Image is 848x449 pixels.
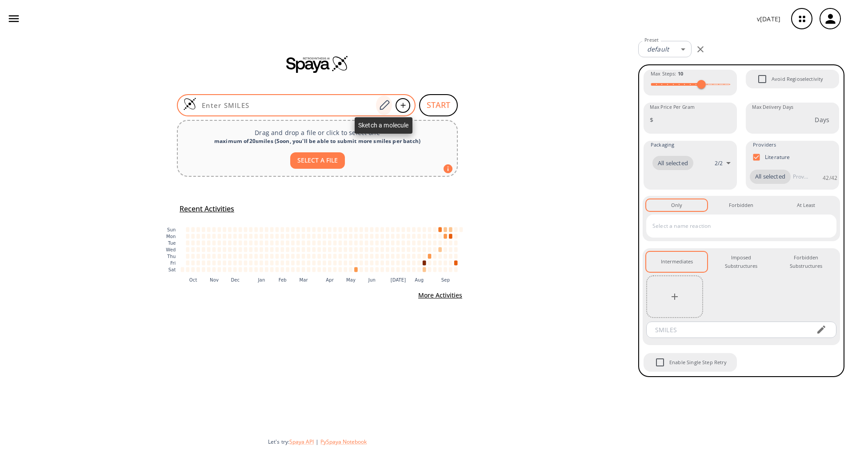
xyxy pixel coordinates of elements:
button: Forbidden Substructures [776,252,836,272]
div: Only [671,201,682,209]
text: Aug [415,277,424,282]
em: default [647,45,669,53]
text: [DATE] [391,277,406,282]
text: May [346,277,356,282]
button: At Least [776,199,836,211]
button: PySpaya Notebook [320,438,367,445]
strong: 10 [678,70,683,77]
text: Thu [167,254,176,259]
text: Sep [441,277,450,282]
text: Feb [279,277,287,282]
span: | [314,438,320,445]
text: Tue [168,241,176,246]
div: Forbidden Substructures [783,254,829,270]
div: At Least [797,201,815,209]
span: Providers [753,141,776,149]
input: Provider name [791,170,810,184]
p: 2 / 2 [715,159,723,167]
button: More Activities [415,287,466,304]
p: Drag and drop a file or click to select one [185,128,450,137]
div: Intermediates [661,258,693,266]
label: Max Price Per Gram [650,104,695,111]
text: Mar [299,277,308,282]
g: x-axis tick label [189,277,450,282]
div: Forbidden [729,201,753,209]
input: SMILES [649,322,809,338]
button: Forbidden [711,199,772,211]
text: Wed [166,247,176,252]
div: maximum of 20 smiles ( Soon, you'll be able to submit more smiles per batch ) [185,137,450,145]
div: When Single Step Retry is enabled, if no route is found during retrosynthesis, a retry is trigger... [643,352,738,373]
button: Recent Activities [176,202,238,216]
span: Max Steps : [651,70,683,78]
text: Jan [258,277,265,282]
input: Select a name reaction [650,219,819,233]
text: Nov [210,277,219,282]
span: Avoid Regioselectivity [753,70,772,88]
img: Logo Spaya [183,97,196,111]
p: Days [815,115,829,124]
label: Max Delivery Days [752,104,793,111]
span: All selected [750,172,791,181]
div: Sketch a molecule [355,117,412,134]
h5: Recent Activities [180,204,234,214]
button: START [419,94,458,116]
text: Sat [168,267,176,272]
div: Let's try: [268,438,631,445]
g: y-axis tick label [166,227,176,272]
button: Spaya API [289,438,314,445]
img: Spaya logo [286,55,348,73]
p: $ [650,115,653,124]
text: Mon [166,234,176,239]
button: Intermediates [646,252,707,272]
button: Imposed Substructures [711,252,772,272]
p: 42 / 42 [823,174,837,182]
input: Enter SMILES [196,101,376,110]
span: Enable Single Step Retry [669,358,727,366]
span: Avoid Regioselectivity [772,75,823,83]
text: Apr [326,277,334,282]
div: Imposed Substructures [718,254,764,270]
text: Jun [368,277,376,282]
p: v [DATE] [757,14,780,24]
button: SELECT A FILE [290,152,345,169]
text: Oct [189,277,197,282]
button: Only [646,199,707,211]
text: Dec [231,277,240,282]
label: Preset [644,37,659,44]
text: Fri [170,261,176,266]
p: Literature [765,153,790,161]
span: Packaging [651,141,674,149]
span: All selected [652,159,693,168]
span: Enable Single Step Retry [651,353,669,372]
text: Sun [167,227,176,232]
